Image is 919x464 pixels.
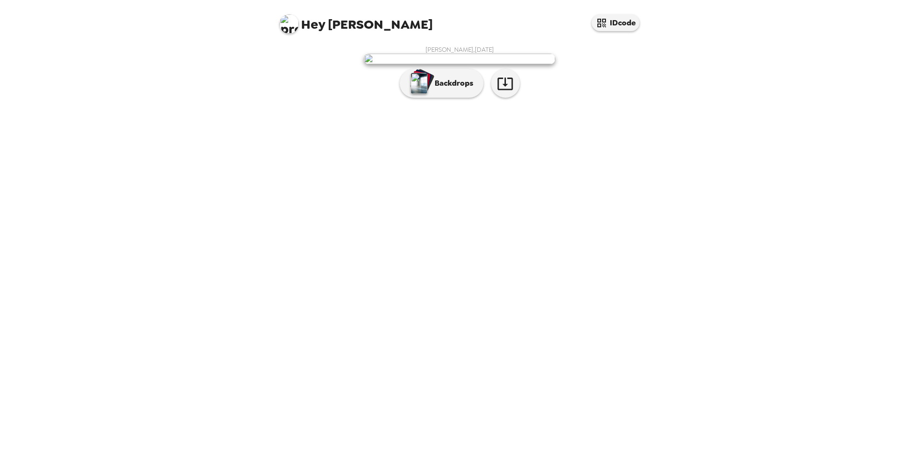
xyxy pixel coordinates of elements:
span: [PERSON_NAME] , [DATE] [426,45,494,54]
p: Backdrops [430,78,473,89]
button: Backdrops [400,69,483,98]
span: [PERSON_NAME] [280,10,433,31]
img: user [364,54,555,64]
img: profile pic [280,14,299,34]
span: Hey [301,16,325,33]
button: IDcode [592,14,639,31]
